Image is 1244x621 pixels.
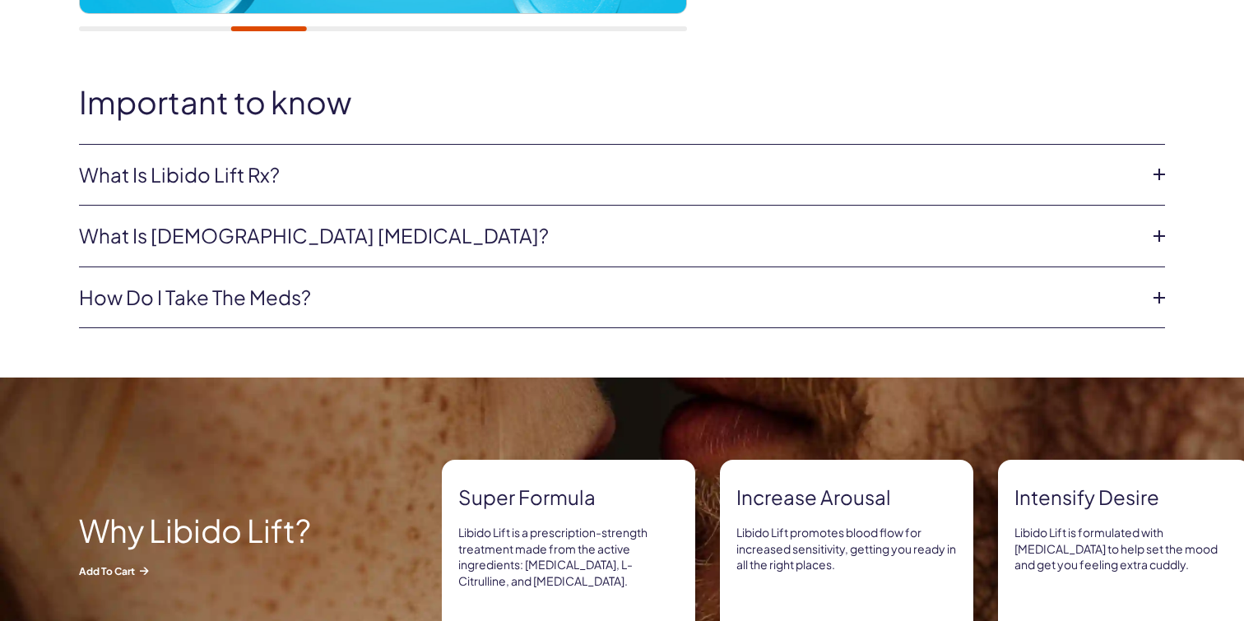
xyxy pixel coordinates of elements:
[736,484,957,512] strong: Increase arousal
[458,484,679,512] strong: Super formula
[1014,525,1235,573] p: Libido Lift is formulated with [MEDICAL_DATA] to help set the mood and get you feeling extra cuddly.
[79,563,375,577] span: Add to Cart
[736,525,957,573] p: Libido Lift promotes blood flow for increased sensitivity, getting you ready in all the right pla...
[1014,484,1235,512] strong: Intensify Desire
[458,525,679,589] p: Libido Lift is a prescription-strength treatment made from the active ingredients: [MEDICAL_DATA]...
[79,85,1165,119] h2: Important to know
[79,161,1139,189] a: What is Libido Lift Rx?
[79,284,1139,312] a: How do I take the meds?
[79,512,375,547] h2: Why Libido Lift?
[79,222,1139,250] a: What is [DEMOGRAPHIC_DATA] [MEDICAL_DATA]?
